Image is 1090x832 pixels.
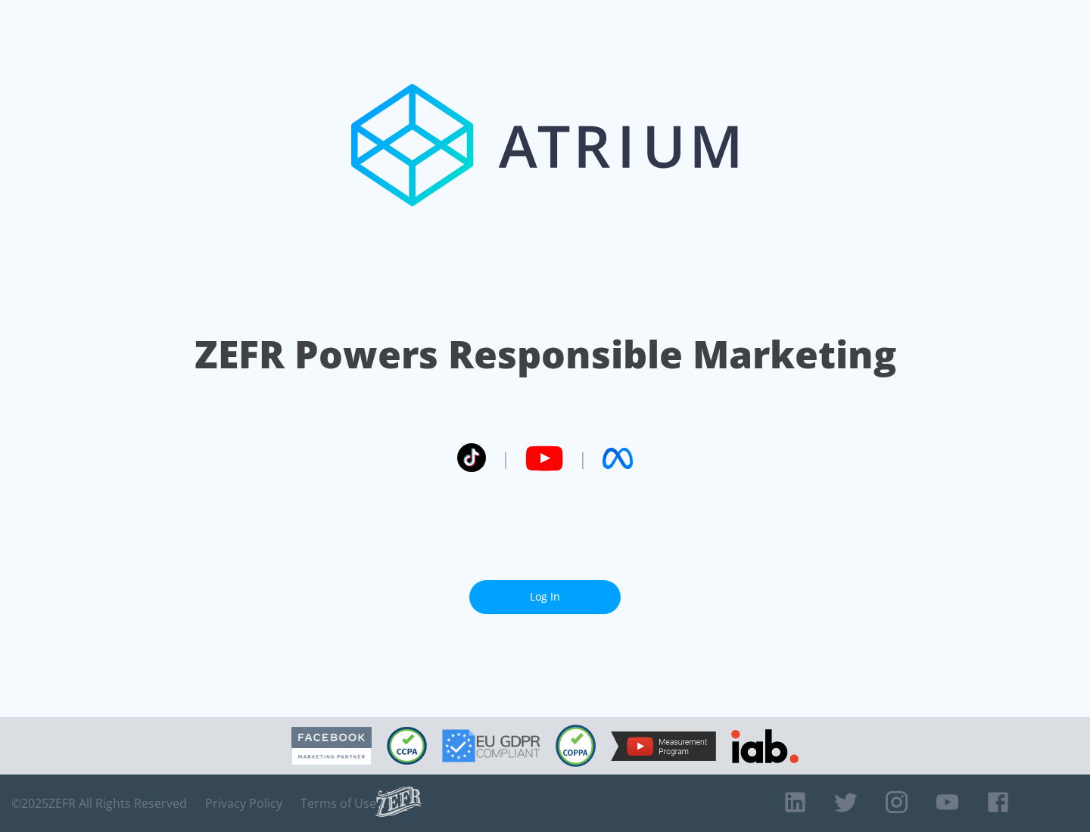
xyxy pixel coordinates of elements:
h1: ZEFR Powers Responsible Marketing [195,328,896,380]
a: Privacy Policy [205,796,282,811]
img: IAB [731,729,799,763]
span: | [578,447,587,470]
span: © 2025 ZEFR All Rights Reserved [11,796,187,811]
img: GDPR Compliant [442,729,540,762]
a: Terms of Use [301,796,376,811]
img: Facebook Marketing Partner [291,727,372,765]
span: | [501,447,510,470]
a: Log In [469,580,621,614]
img: COPPA Compliant [556,725,596,767]
img: YouTube Measurement Program [611,731,716,761]
img: CCPA Compliant [387,727,427,765]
